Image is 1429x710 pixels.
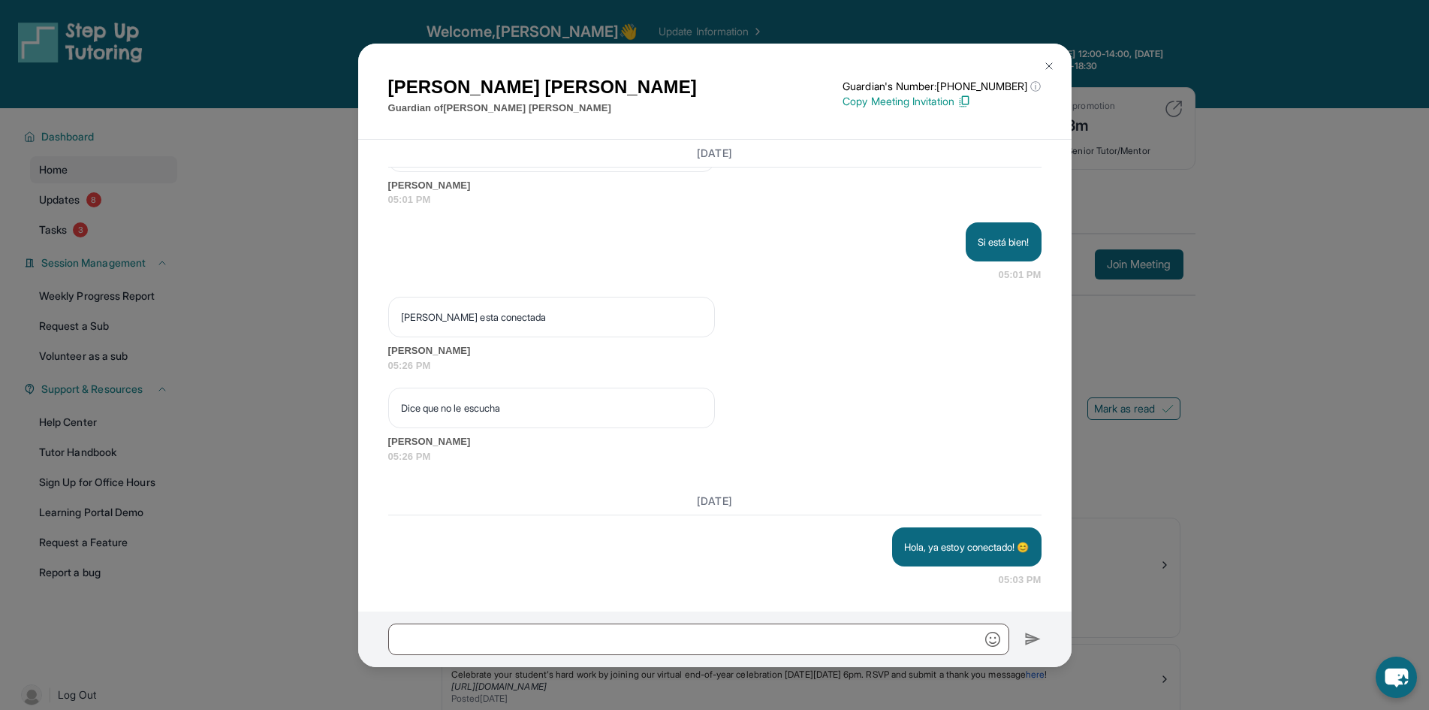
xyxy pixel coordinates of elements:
img: Copy Icon [957,95,971,108]
h3: [DATE] [388,494,1042,509]
span: [PERSON_NAME] [388,343,1042,358]
p: [PERSON_NAME] esta conectada [401,310,702,325]
span: 05:26 PM [388,358,1042,373]
img: Close Icon [1043,60,1055,72]
p: Copy Meeting Invitation [843,94,1041,109]
img: Emoji [985,632,1000,647]
span: 05:01 PM [999,267,1042,282]
span: ⓘ [1030,79,1041,94]
span: 05:03 PM [999,573,1042,588]
span: [PERSON_NAME] [388,178,1042,193]
span: 05:01 PM [388,192,1042,207]
span: 05:26 PM [388,449,1042,464]
p: Guardian's Number: [PHONE_NUMBER] [843,79,1041,94]
p: Dice que no le escucha [401,400,702,415]
button: chat-button [1376,657,1417,698]
h3: [DATE] [388,146,1042,161]
h1: [PERSON_NAME] [PERSON_NAME] [388,74,697,101]
img: Send icon [1024,630,1042,648]
p: Guardian of [PERSON_NAME] [PERSON_NAME] [388,101,697,116]
span: [PERSON_NAME] [388,434,1042,449]
p: Hola, ya estoy conectado! 😊 [904,539,1030,554]
p: Si está bien! [978,234,1030,249]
